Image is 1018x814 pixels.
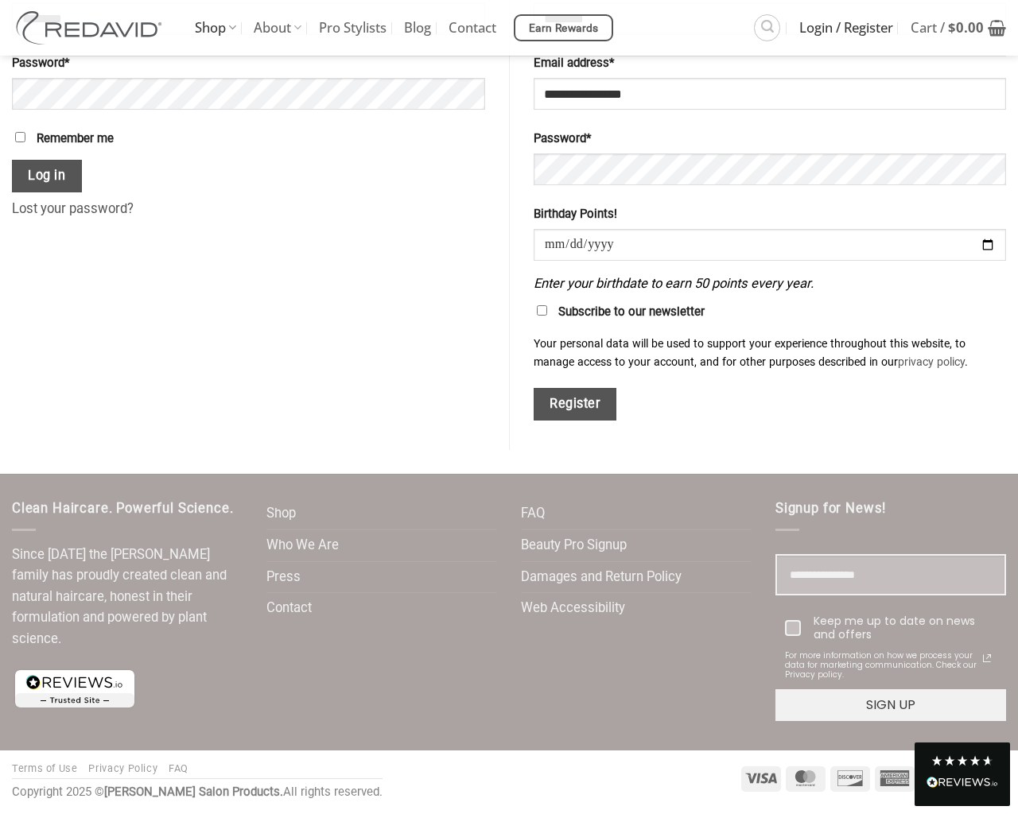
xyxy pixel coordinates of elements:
a: Shop [266,498,296,529]
a: Contact [266,593,312,624]
p: Since [DATE] the [PERSON_NAME] family has proudly created clean and natural haircare, honest in t... [12,545,243,650]
a: Earn Rewards [514,14,613,41]
a: Press [266,562,301,593]
label: Email address [534,54,1006,73]
a: privacy policy [898,355,965,368]
bdi: 0.00 [948,18,984,37]
span: Login / Register [799,8,893,48]
svg: link icon [977,649,997,668]
label: Birthday Points! [534,205,1006,224]
div: Copyright 2025 © All rights reserved. [12,783,383,802]
img: reviews-trust-logo-1.png [12,667,138,711]
input: Remember me [15,132,25,142]
div: Keep me up to date on news and offers [814,614,997,642]
span: Earn Rewards [529,20,599,37]
span: For more information on how we process your data for marketing communication. Check our Privacy p... [785,651,977,680]
a: FAQ [521,498,545,529]
label: Password [534,130,1006,149]
label: Password [12,54,485,73]
span: Subscribe to our newsletter [558,304,705,319]
button: SIGN UP [775,689,1006,721]
a: Read our Privacy Policy [977,649,997,668]
button: Log in [12,160,82,192]
a: Who We Are [266,530,339,561]
input: Email field [775,554,1006,596]
a: Privacy Policy [88,762,157,774]
a: Lost your password? [12,201,134,216]
em: Enter your birthdate to earn 50 points every year. [534,276,814,291]
a: Damages and Return Policy [521,562,682,593]
a: FAQ [169,762,188,774]
span: $ [948,18,956,37]
p: Your personal data will be used to support your experience throughout this website, to manage acc... [534,335,1006,370]
span: Remember me [37,131,114,145]
a: Web Accessibility [521,593,625,624]
div: Read All Reviews [927,773,998,794]
img: REVIEWS.io [927,777,998,788]
input: Subscribe to our newsletter [537,305,547,316]
div: Read All Reviews [915,742,1010,806]
button: Register [534,388,616,421]
a: Search [754,14,780,41]
div: Payment icons [739,764,1006,792]
span: Signup for News! [775,501,886,516]
strong: [PERSON_NAME] Salon Products. [104,785,283,799]
span: Clean Haircare. Powerful Science. [12,501,233,516]
span: Cart / [911,8,984,48]
div: 4.8 Stars [931,754,994,767]
a: Terms of Use [12,762,78,774]
a: Beauty Pro Signup [521,530,627,561]
img: REDAVID Salon Products | United States [12,11,171,45]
